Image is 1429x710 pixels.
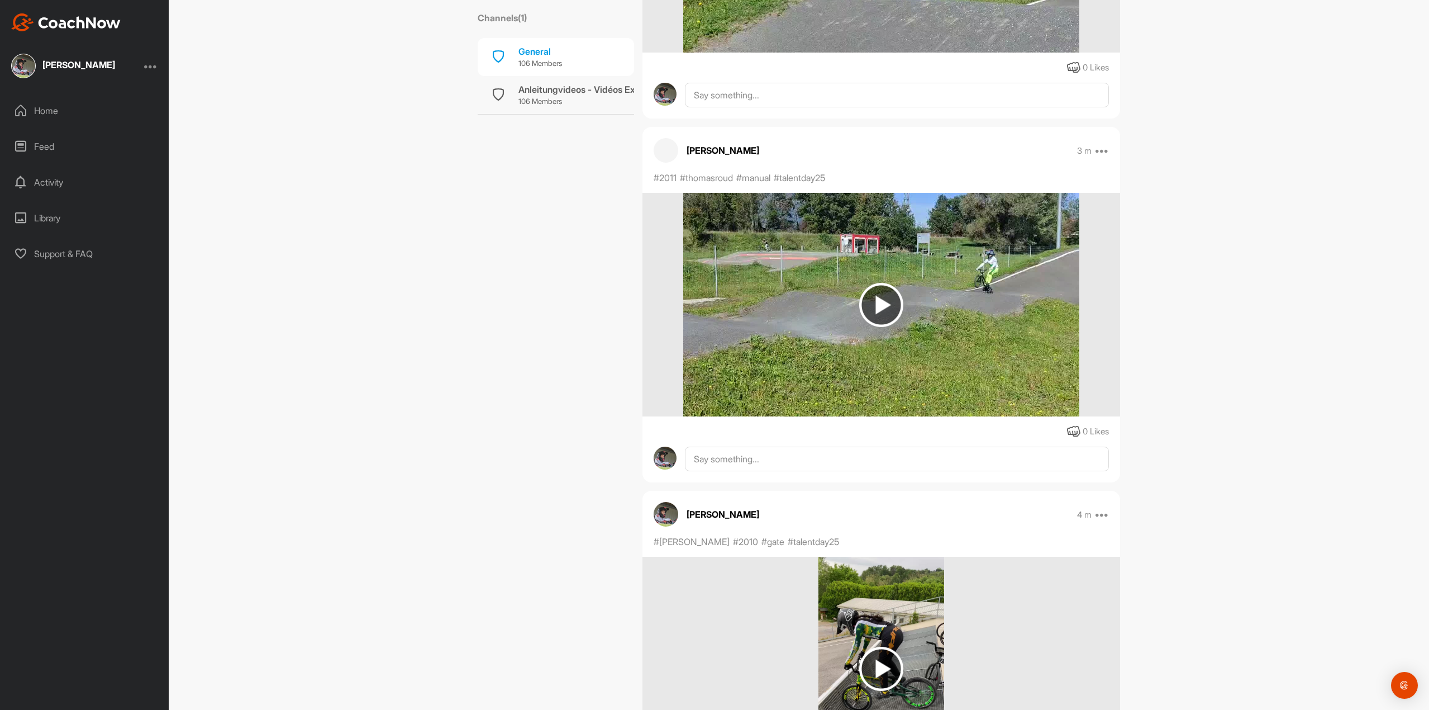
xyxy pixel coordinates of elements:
[1391,672,1418,699] div: Open Intercom Messenger
[680,171,733,184] p: #thomasroud
[859,647,903,691] img: play
[1077,145,1092,157] p: 3 m
[654,535,730,548] p: #[PERSON_NAME]
[518,45,562,58] div: General
[788,535,839,548] p: #talentday25
[683,193,1079,416] img: media
[6,204,164,232] div: Library
[733,535,758,548] p: #2010
[654,502,678,527] img: avatar
[654,171,677,184] p: #2011
[654,447,677,470] img: avatar
[518,83,675,96] div: Anleitungvideos - Vidéos Explicatives
[687,508,759,521] p: [PERSON_NAME]
[6,240,164,268] div: Support & FAQ
[6,168,164,196] div: Activity
[1083,61,1109,74] div: 0 Likes
[42,60,115,69] div: [PERSON_NAME]
[859,283,903,327] img: play
[478,11,527,25] label: Channels ( 1 )
[774,171,825,184] p: #talentday25
[736,171,770,184] p: #manual
[1077,509,1092,520] p: 4 m
[654,83,677,106] img: avatar
[11,13,121,31] img: CoachNow
[1083,425,1109,438] div: 0 Likes
[518,96,675,107] p: 106 Members
[6,132,164,160] div: Feed
[518,58,562,69] p: 106 Members
[761,535,784,548] p: #gate
[6,97,164,125] div: Home
[11,54,36,78] img: square_456afec928a34105a949b56f605906da.jpg
[687,144,759,157] p: [PERSON_NAME]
